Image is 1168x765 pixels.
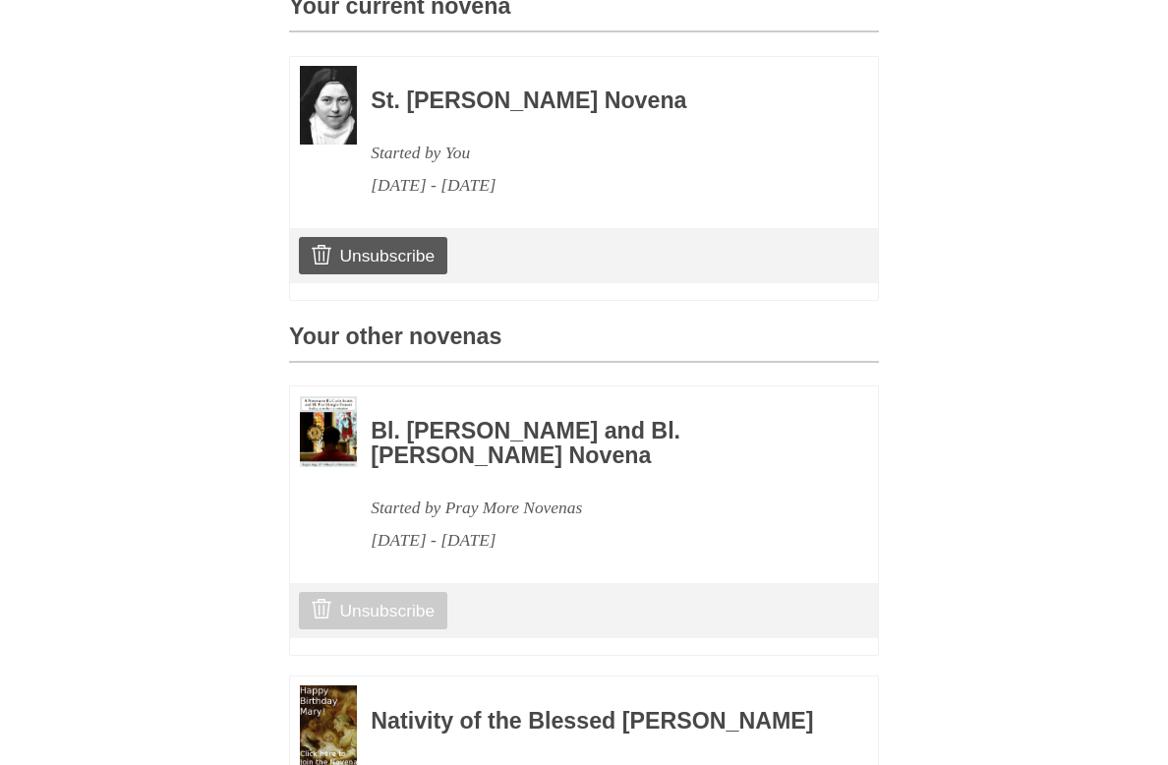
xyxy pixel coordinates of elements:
h3: St. [PERSON_NAME] Novena [371,88,825,114]
h3: Bl. [PERSON_NAME] and Bl. [PERSON_NAME] Novena [371,419,825,469]
a: Unsubscribe [299,237,447,274]
div: Started by You [371,137,825,169]
h3: Nativity of the Blessed [PERSON_NAME] [371,709,825,735]
img: Novena image [300,66,357,145]
div: [DATE] - [DATE] [371,169,825,202]
img: Novena image [300,396,357,468]
a: Unsubscribe [299,592,447,629]
div: [DATE] - [DATE] [371,524,825,557]
div: Started by Pray More Novenas [371,492,825,524]
h3: Your other novenas [289,324,879,363]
